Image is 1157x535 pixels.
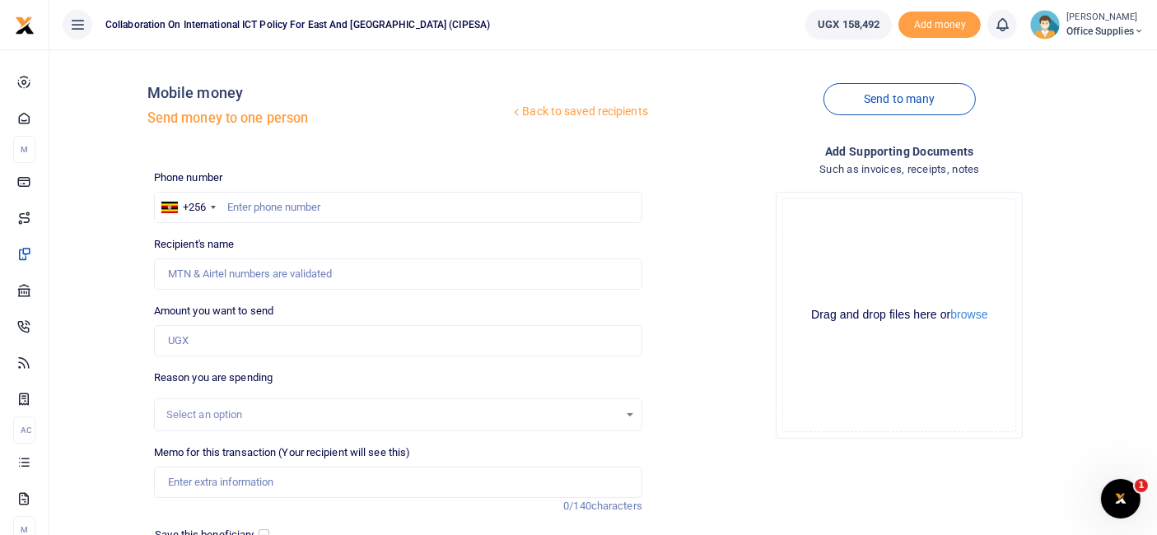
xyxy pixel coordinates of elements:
label: Amount you want to send [154,303,273,319]
label: Recipient's name [154,236,235,253]
li: Toup your wallet [898,12,981,39]
label: Phone number [154,170,222,186]
span: 1 [1135,479,1148,492]
img: profile-user [1030,10,1060,40]
a: profile-user [PERSON_NAME] Office Supplies [1030,10,1144,40]
input: MTN & Airtel numbers are validated [154,258,642,290]
label: Reason you are spending [154,370,273,386]
li: M [13,136,35,163]
a: logo-small logo-large logo-large [15,18,35,30]
h4: Mobile money [147,84,511,102]
span: UGX 158,492 [818,16,879,33]
a: Back to saved recipients [510,97,649,127]
li: Ac [13,416,35,444]
a: UGX 158,492 [805,10,892,40]
span: 0/140 [563,500,591,512]
div: File Uploader [776,192,1023,439]
h4: Add supporting Documents [655,142,1144,160]
div: Select an option [166,407,618,423]
img: logo-small [15,16,35,35]
h4: Such as invoices, receipts, notes [655,160,1144,179]
span: Add money [898,12,981,39]
button: browse [950,309,987,320]
a: Send to many [823,83,975,115]
div: +256 [183,199,206,216]
li: Wallet ballance [799,10,898,40]
iframe: Intercom live chat [1101,479,1141,519]
h5: Send money to one person [147,110,511,127]
label: Memo for this transaction (Your recipient will see this) [154,444,411,461]
input: UGX [154,325,642,356]
small: [PERSON_NAME] [1066,11,1144,25]
span: characters [591,500,642,512]
div: Drag and drop files here or [783,307,1015,323]
input: Enter phone number [154,192,642,223]
div: Uganda: +256 [155,193,221,222]
input: Enter extra information [154,467,642,498]
a: Add money [898,17,981,30]
span: Office Supplies [1066,24,1144,39]
span: Collaboration on International ICT Policy For East and [GEOGRAPHIC_DATA] (CIPESA) [99,17,497,32]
